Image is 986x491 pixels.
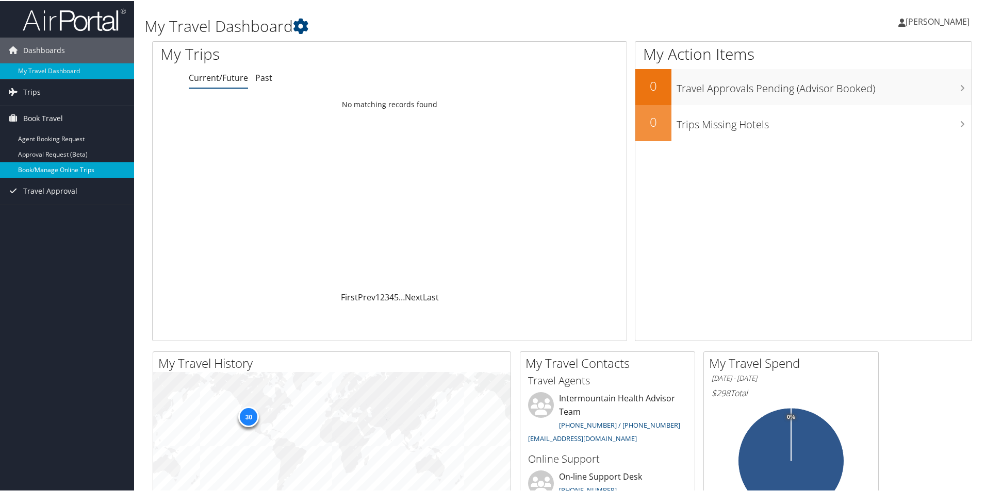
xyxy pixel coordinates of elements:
h6: [DATE] - [DATE] [712,373,870,382]
h2: 0 [635,76,671,94]
a: Past [255,71,272,82]
a: Prev [358,291,375,302]
a: 4 [389,291,394,302]
img: airportal-logo.png [23,7,126,31]
h3: Travel Approvals Pending (Advisor Booked) [677,75,972,95]
h3: Trips Missing Hotels [677,111,972,131]
a: 5 [394,291,399,302]
a: [PHONE_NUMBER] / [PHONE_NUMBER] [559,419,680,429]
a: [EMAIL_ADDRESS][DOMAIN_NAME] [528,433,637,442]
span: [PERSON_NAME] [906,15,969,26]
a: 2 [380,291,385,302]
h2: My Travel Spend [709,353,878,371]
a: Current/Future [189,71,248,82]
h3: Online Support [528,451,687,465]
tspan: 0% [787,413,795,419]
a: 3 [385,291,389,302]
span: Dashboards [23,37,65,62]
h3: Travel Agents [528,373,687,387]
a: First [341,291,358,302]
a: 0Travel Approvals Pending (Advisor Booked) [635,68,972,104]
h1: My Trips [160,42,421,64]
a: Last [423,291,439,302]
a: Next [405,291,423,302]
h2: 0 [635,112,671,130]
a: [PERSON_NAME] [898,5,980,36]
h1: My Travel Dashboard [144,14,701,36]
a: 0Trips Missing Hotels [635,104,972,140]
div: 30 [238,405,259,426]
span: $298 [712,386,730,398]
h2: My Travel Contacts [525,353,695,371]
td: No matching records found [153,94,627,113]
a: 1 [375,291,380,302]
li: Intermountain Health Advisor Team [523,391,692,446]
h6: Total [712,386,870,398]
span: … [399,291,405,302]
span: Trips [23,78,41,104]
span: Book Travel [23,105,63,130]
span: Travel Approval [23,177,77,203]
h2: My Travel History [158,353,511,371]
h1: My Action Items [635,42,972,64]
